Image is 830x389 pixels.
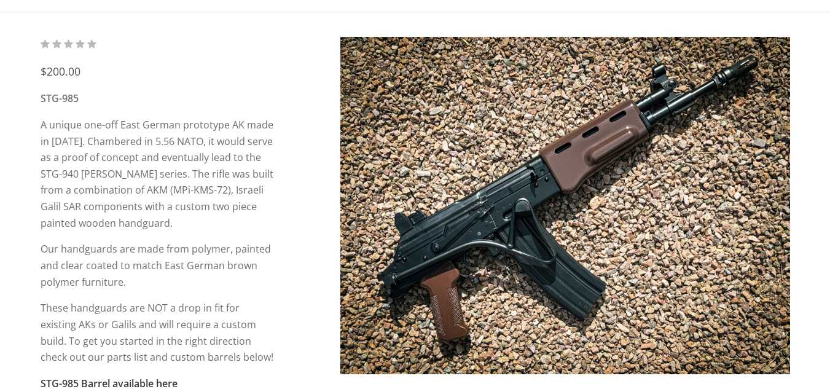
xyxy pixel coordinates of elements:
[41,241,276,290] p: Our handguards are made from polymer, painted and clear coated to match East German brown polymer...
[41,92,79,105] strong: STG-985
[340,37,790,374] img: East German STG-985 AK Handguard
[41,300,276,366] p: These handguards are NOT a drop in fit for existing AKs or Galils and will require a custom build...
[41,117,276,231] p: A unique one-off East German prototype AK made in [DATE]. Chambered in 5.56 NATO, it would serve ...
[41,64,80,79] span: $200.00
